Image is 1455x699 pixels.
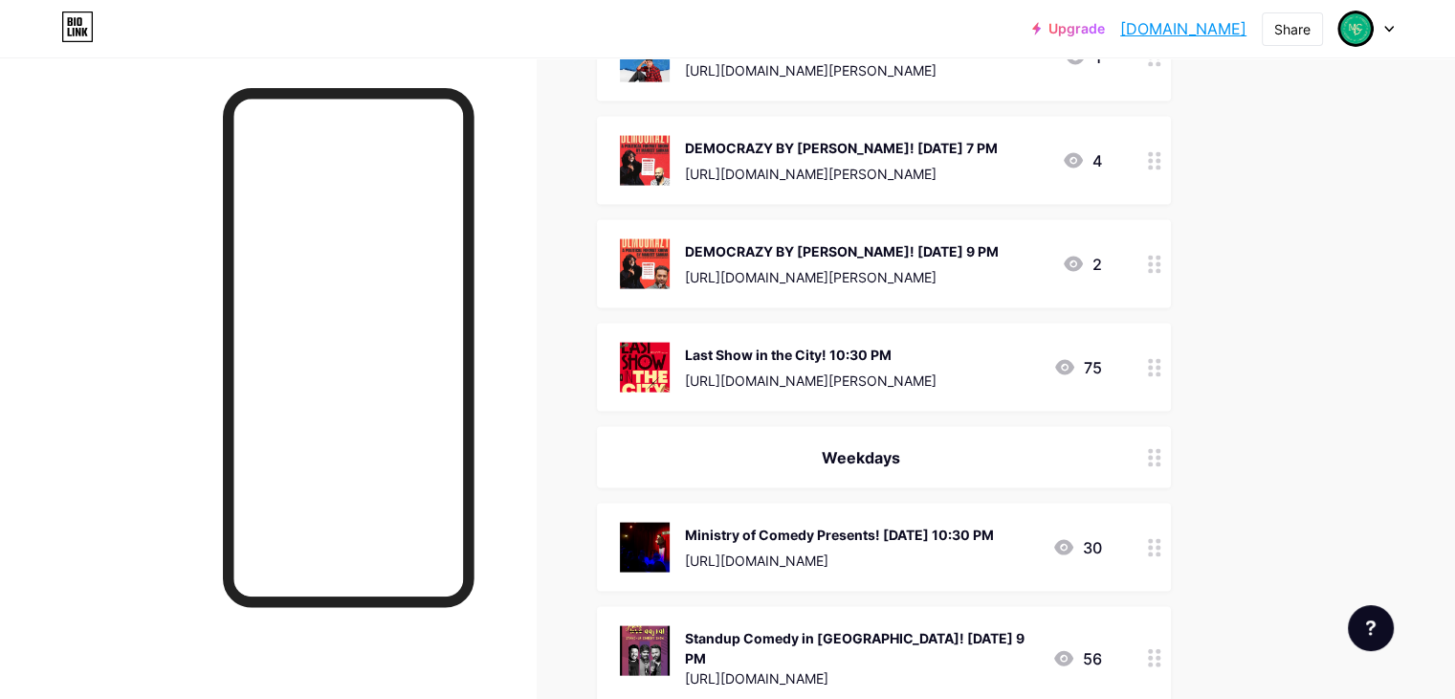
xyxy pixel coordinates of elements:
[685,371,937,391] div: [URL][DOMAIN_NAME][PERSON_NAME]
[1052,536,1102,559] div: 30
[685,668,1037,688] div: [URL][DOMAIN_NAME]
[1052,647,1102,670] div: 56
[1120,17,1246,40] a: [DOMAIN_NAME]
[1062,149,1102,172] div: 4
[1053,356,1102,379] div: 75
[1337,11,1374,47] img: Ministry Comedy
[620,136,670,186] img: DEMOCRAZY BY MANJEET SARKAR! 21st Sept. 7 PM
[1274,19,1311,39] div: Share
[685,60,989,80] div: [URL][DOMAIN_NAME][PERSON_NAME]
[685,164,998,184] div: [URL][DOMAIN_NAME][PERSON_NAME]
[620,343,670,393] img: Last Show in the City! 10:30 PM
[620,446,1102,469] div: Weekdays
[620,239,670,289] img: DEMOCRAZY BY MANJEET SARKAR! 21st Sept. 9 PM
[685,345,937,365] div: Last Show in the City! 10:30 PM
[685,628,1037,668] div: Standup Comedy in [GEOGRAPHIC_DATA]! [DATE] 9 PM
[685,267,999,287] div: [URL][DOMAIN_NAME][PERSON_NAME]
[1032,21,1105,36] a: Upgrade
[620,626,670,676] img: Standup Comedy in Bangalore! 9th Oct. 9 PM
[620,523,670,573] img: Ministry of Comedy Presents! 8th Oct. 10:30 PM
[685,241,999,261] div: DEMOCRAZY BY [PERSON_NAME]! [DATE] 9 PM
[685,551,994,571] div: [URL][DOMAIN_NAME]
[685,525,994,545] div: Ministry of Comedy Presents! [DATE] 10:30 PM
[1062,253,1102,276] div: 2
[685,138,998,158] div: DEMOCRAZY BY [PERSON_NAME]! [DATE] 7 PM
